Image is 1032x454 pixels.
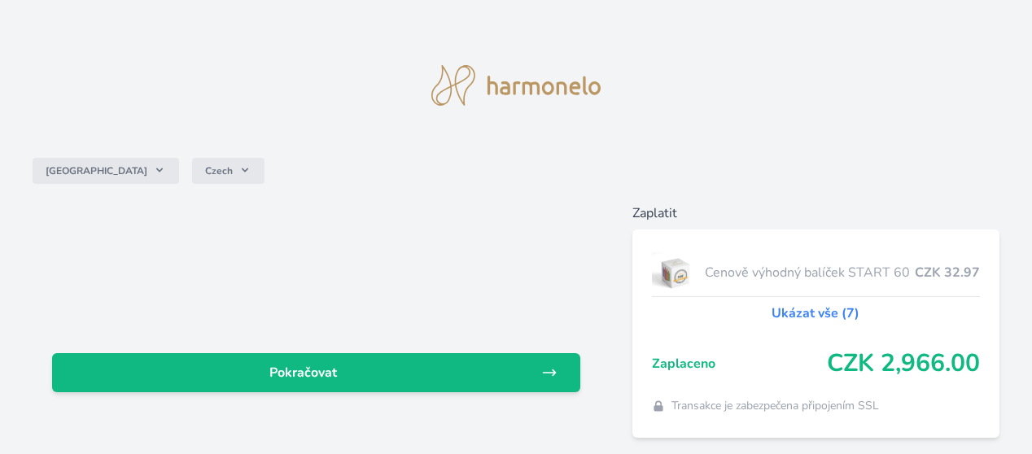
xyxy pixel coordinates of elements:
span: Czech [205,164,233,177]
h6: Zaplatit [632,203,999,223]
img: logo.svg [431,65,601,106]
a: Ukázat vše (7) [772,303,859,323]
span: CZK 32.97 [915,263,980,282]
span: Transakce je zabezpečena připojením SSL [671,398,879,414]
img: start.jpg [652,252,698,293]
span: Zaplaceno [652,354,827,373]
span: CZK 2,966.00 [827,349,980,378]
a: Pokračovat [52,353,580,392]
button: [GEOGRAPHIC_DATA] [33,158,179,184]
span: Pokračovat [65,363,541,382]
span: Cenově výhodný balíček START 60 [705,263,915,282]
span: [GEOGRAPHIC_DATA] [46,164,147,177]
button: Czech [192,158,265,184]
